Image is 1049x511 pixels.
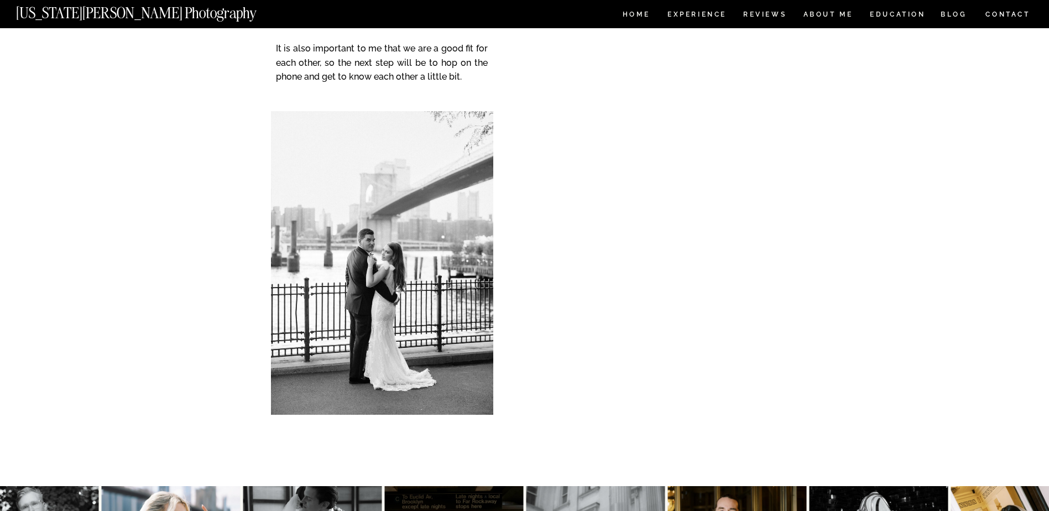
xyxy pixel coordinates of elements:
[941,11,967,20] a: BLOG
[803,11,853,20] a: ABOUT ME
[620,11,652,20] a: HOME
[667,11,726,20] a: Experience
[869,11,927,20] a: EDUCATION
[743,11,785,20] a: REVIEWS
[16,6,294,15] a: [US_STATE][PERSON_NAME] Photography
[284,1,325,11] a: weddings
[985,8,1031,20] a: CONTACT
